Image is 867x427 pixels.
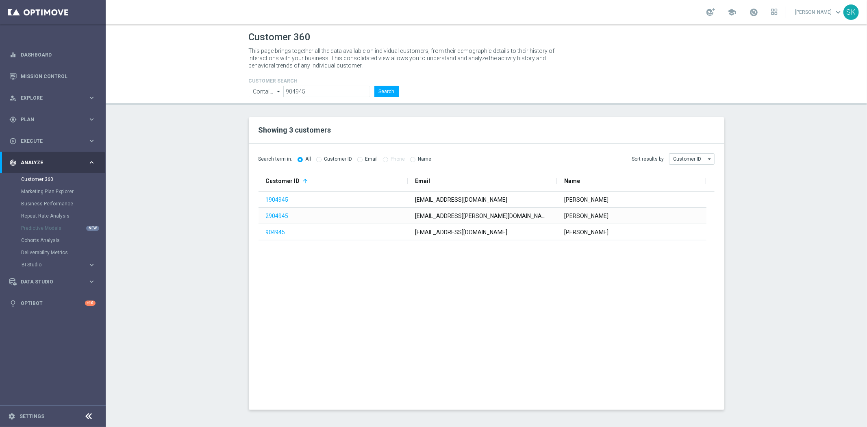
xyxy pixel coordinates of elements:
[21,65,96,87] a: Mission Control
[21,210,105,222] div: Repeat Rate Analysis
[9,116,17,123] i: gps_fixed
[21,234,105,246] div: Cohorts Analysis
[86,226,99,231] div: NEW
[564,229,608,235] span: [PERSON_NAME]
[9,51,17,59] i: equalizer
[21,249,85,256] a: Deliverability Metrics
[88,115,96,123] i: keyboard_arrow_right
[9,279,96,285] button: Data Studio keyboard_arrow_right
[21,237,85,244] a: Cohorts Analysis
[9,300,96,307] div: lightbulb Optibot +10
[88,94,96,102] i: keyboard_arrow_right
[9,44,96,65] div: Dashboard
[21,185,105,198] div: Marketing Plan Explorer
[88,261,96,269] i: keyboard_arrow_right
[85,301,96,306] div: +10
[21,261,96,268] button: BI Studio keyboard_arrow_right
[21,279,88,284] span: Data Studio
[21,139,88,144] span: Execute
[21,213,85,219] a: Repeat Rate Analysis
[9,278,88,285] div: Data Studio
[391,156,405,162] label: Phone
[259,192,706,208] div: Press SPACE to select this row.
[669,153,715,165] input: Customer ID
[727,8,736,17] span: school
[9,138,96,144] button: play_circle_outline Execute keyboard_arrow_right
[564,178,580,184] span: Name
[9,300,17,307] i: lightbulb
[266,196,289,203] a: 1904945
[9,94,88,102] div: Explore
[21,222,105,234] div: Predictive Models
[22,262,80,267] span: BI Studio
[9,159,88,166] div: Analyze
[564,196,608,203] span: [PERSON_NAME]
[9,137,88,145] div: Execute
[632,156,664,163] span: Sort results by
[266,229,285,235] a: 904945
[564,213,608,219] span: [PERSON_NAME]
[9,116,88,123] div: Plan
[259,208,706,224] div: Press SPACE to select this row.
[415,213,552,219] span: [EMAIL_ADDRESS][PERSON_NAME][DOMAIN_NAME]
[415,196,507,203] span: [EMAIL_ADDRESS][DOMAIN_NAME]
[415,229,507,235] span: [EMAIL_ADDRESS][DOMAIN_NAME]
[418,156,432,162] label: Name
[259,156,293,163] span: Search term in:
[21,117,88,122] span: Plan
[249,47,562,69] p: This page brings together all the data available on individual customers, from their demographic ...
[88,159,96,166] i: keyboard_arrow_right
[9,137,17,145] i: play_circle_outline
[21,44,96,65] a: Dashboard
[324,156,352,162] label: Customer ID
[9,65,96,87] div: Mission Control
[259,224,706,240] div: Press SPACE to select this row.
[9,159,96,166] button: track_changes Analyze keyboard_arrow_right
[283,86,370,97] input: Enter CID, Email, name or phone
[706,154,714,164] i: arrow_drop_down
[21,259,105,271] div: BI Studio
[794,6,843,18] a: [PERSON_NAME]keyboard_arrow_down
[249,31,724,43] h1: Customer 360
[9,292,96,314] div: Optibot
[9,159,17,166] i: track_changes
[9,95,96,101] button: person_search Explore keyboard_arrow_right
[21,176,85,183] a: Customer 360
[21,160,88,165] span: Analyze
[275,86,283,97] i: arrow_drop_down
[834,8,843,17] span: keyboard_arrow_down
[249,86,284,97] input: Contains
[8,413,15,420] i: settings
[249,78,399,84] h4: CUSTOMER SEARCH
[266,178,300,184] span: Customer ID
[374,86,399,97] button: Search
[21,200,85,207] a: Business Performance
[21,198,105,210] div: Business Performance
[20,414,44,419] a: Settings
[21,188,85,195] a: Marketing Plan Explorer
[365,156,378,162] label: Email
[843,4,859,20] div: SK
[21,173,105,185] div: Customer 360
[88,137,96,145] i: keyboard_arrow_right
[306,156,311,162] label: All
[9,94,17,102] i: person_search
[9,52,96,58] button: equalizer Dashboard
[415,178,430,184] span: Email
[259,126,331,134] span: Showing 3 customers
[21,246,105,259] div: Deliverability Metrics
[9,73,96,80] div: Mission Control
[266,213,289,219] a: 2904945
[88,278,96,285] i: keyboard_arrow_right
[21,292,85,314] a: Optibot
[9,116,96,123] button: gps_fixed Plan keyboard_arrow_right
[22,262,88,267] div: BI Studio
[21,96,88,100] span: Explore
